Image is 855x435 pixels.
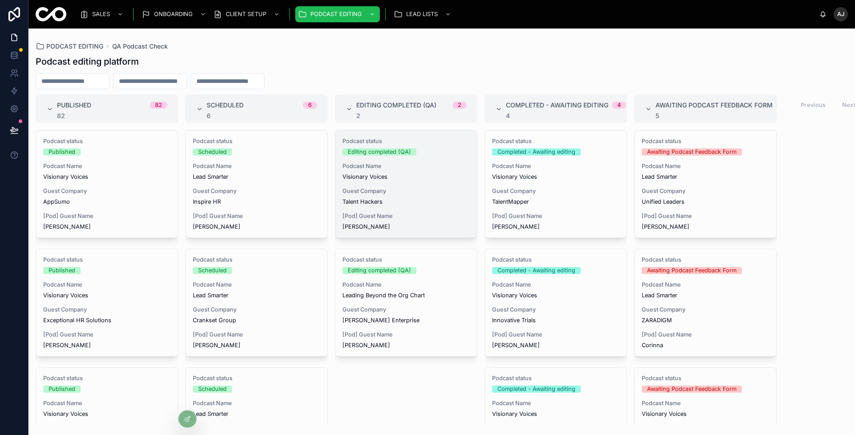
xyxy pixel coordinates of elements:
span: Editing completed (QA) [356,101,436,110]
span: Visionary Voices [43,410,171,418]
span: Podcast status [642,256,769,263]
span: LEAD LISTS [406,11,438,18]
span: Guest Company [492,188,619,195]
div: 4 [617,102,621,109]
span: Podcast Name [43,163,171,170]
div: 5 [655,112,777,119]
span: PODCAST EDITING [310,11,362,18]
div: Editing completed (QA) [348,267,411,274]
span: Podcast status [193,256,320,263]
span: Guest Company [492,306,619,313]
span: Visionary Voices [492,410,619,418]
span: Visionary Voices [342,173,470,181]
div: Editing completed (QA) [348,148,411,156]
span: Podcast status [193,138,320,145]
div: 4 [506,112,626,119]
span: Podcast Name [43,400,171,407]
span: AppSumo [43,198,171,205]
span: [PERSON_NAME] [193,342,320,349]
span: [Pod] Guest Name [342,331,470,338]
div: 2 [356,112,467,119]
a: Podcast statusEditing completed (QA)Podcast NameVisionary VoicesGuest CompanyTalent Hackers[Pod] ... [335,130,477,238]
a: LEAD LISTS [391,6,456,22]
a: QA Podcast Check [112,42,168,51]
a: PODCAST EDITING [36,42,103,51]
span: [Pod] Guest Name [642,213,769,220]
span: Podcast status [43,375,171,382]
span: Podcast Name [492,400,619,407]
span: Corinna [642,342,769,349]
span: [Pod] Guest Name [193,331,320,338]
span: Visionary Voices [642,410,769,418]
div: 2 [458,102,461,109]
span: Podcast Name [193,400,320,407]
div: 82 [155,102,162,109]
span: Guest Company [43,188,171,195]
span: Crankset Group [193,317,320,324]
span: CLIENT SETUP [226,11,266,18]
div: Awaiting Podcast Feedback Form [647,148,737,156]
div: Completed - Awaiting editing [497,386,575,393]
span: Podcast status [43,138,171,145]
span: Completed - Awaiting editing [506,101,608,110]
span: Podcast status [642,138,769,145]
span: Leading Beyond the Org Chart [342,292,470,299]
span: ZARADIGM [642,317,769,324]
span: [PERSON_NAME] Enterprise [342,317,470,324]
span: Lead Smarter [193,173,320,181]
span: Guest Company [342,306,470,313]
span: [Pod] Guest Name [193,213,320,220]
span: Podcast status [642,375,769,382]
span: Podcast status [43,256,171,263]
span: [Pod] Guest Name [492,213,619,220]
div: Completed - Awaiting editing [497,267,575,274]
span: Visionary Voices [492,173,619,181]
span: Lead Smarter [193,292,320,299]
span: [Pod] Guest Name [492,331,619,338]
span: Unified Leaders [642,198,769,205]
div: 6 [308,102,312,109]
a: Podcast statusScheduledPodcast NameLead SmarterGuest CompanyCrankset Group[Pod] Guest Name[PERSON... [185,249,328,357]
span: Exceptional HR Solutions [43,317,171,324]
span: Podcast Name [492,281,619,288]
span: Podcast status [193,375,320,382]
span: Awaiting Podcast Feedback Form [655,101,773,110]
span: [PERSON_NAME] [43,342,171,349]
a: Podcast statusPublishedPodcast NameVisionary VoicesGuest CompanyExceptional HR Solutions[Pod] Gue... [36,249,178,357]
span: Podcast status [492,256,619,263]
span: Guest Company [193,306,320,313]
div: Published [49,386,75,393]
h1: Podcast editing platform [36,55,139,68]
span: [PERSON_NAME] [492,342,619,349]
span: Lead Smarter [642,292,769,299]
span: TalentMapper [492,198,619,205]
span: Published [57,101,91,110]
span: [PERSON_NAME] [43,223,171,230]
span: Podcast Name [642,281,769,288]
span: Podcast Name [492,163,619,170]
a: Podcast statusAwaiting Podcast Feedback FormPodcast NameLead SmarterGuest CompanyZARADIGM[Pod] Gu... [634,249,777,357]
img: App logo [36,7,66,21]
span: Inspire HR [193,198,320,205]
span: Talent Hackers [342,198,470,205]
span: Podcast Name [642,163,769,170]
span: Podcast Name [193,281,320,288]
span: Guest Company [642,188,769,195]
a: PODCAST EDITING [295,6,380,22]
span: [Pod] Guest Name [43,213,171,220]
span: [PERSON_NAME] [342,223,470,230]
span: [PERSON_NAME] [193,223,320,230]
span: Lead Smarter [642,173,769,181]
span: Podcast status [492,138,619,145]
span: Guest Company [43,306,171,313]
span: [PERSON_NAME] [342,342,470,349]
span: [PERSON_NAME] [642,223,769,230]
span: SALES [92,11,110,18]
span: Guest Company [642,306,769,313]
div: Scheduled [198,267,227,274]
span: Visionary Voices [492,292,619,299]
span: Guest Company [342,188,470,195]
div: Awaiting Podcast Feedback Form [647,386,737,393]
a: Podcast statusEditing completed (QA)Podcast NameLeading Beyond the Org ChartGuest Company[PERSON_... [335,249,477,357]
span: Scheduled [207,101,244,110]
